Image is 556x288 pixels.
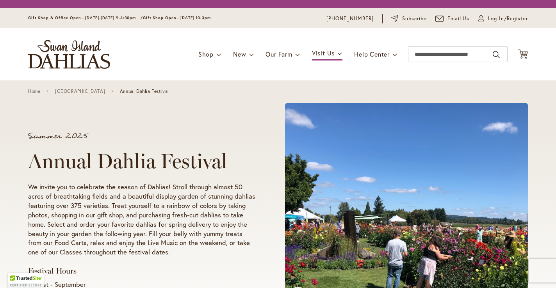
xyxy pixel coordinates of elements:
span: Log In/Register [488,15,528,23]
button: Search [493,48,500,61]
span: Help Center [354,50,390,58]
p: Summer 2025 [28,132,255,140]
a: Email Us [435,15,470,23]
p: We invite you to celebrate the season of Dahlias! Stroll through almost 50 acres of breathtaking ... [28,182,255,257]
span: Visit Us [312,49,335,57]
div: TrustedSite Certified [8,273,44,288]
span: Subscribe [402,15,427,23]
span: Email Us [447,15,470,23]
h1: Annual Dahlia Festival [28,149,255,173]
a: Log In/Register [478,15,528,23]
span: Gift Shop Open - [DATE] 10-3pm [143,15,211,20]
span: Gift Shop & Office Open - [DATE]-[DATE] 9-4:30pm / [28,15,143,20]
a: Home [28,89,40,94]
a: Subscribe [391,15,427,23]
a: [PHONE_NUMBER] [326,15,374,23]
span: Our Farm [266,50,292,58]
span: Shop [198,50,214,58]
span: Annual Dahlia Festival [120,89,169,94]
a: [GEOGRAPHIC_DATA] [55,89,105,94]
h3: Festival Hours [28,266,255,276]
a: store logo [28,40,110,69]
span: New [233,50,246,58]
